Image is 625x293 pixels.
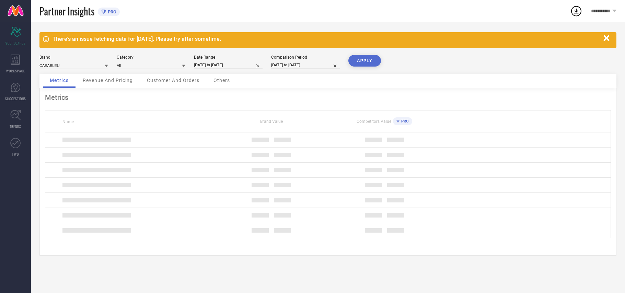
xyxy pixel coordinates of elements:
[194,61,263,69] input: Select date range
[53,36,600,42] div: There's an issue fetching data for [DATE]. Please try after sometime.
[83,78,133,83] span: Revenue And Pricing
[39,4,94,18] span: Partner Insights
[147,78,199,83] span: Customer And Orders
[6,68,25,73] span: WORKSPACE
[400,119,409,124] span: PRO
[194,55,263,60] div: Date Range
[10,124,21,129] span: TRENDS
[45,93,611,102] div: Metrics
[5,40,26,46] span: SCORECARDS
[106,9,116,14] span: PRO
[12,152,19,157] span: FWD
[213,78,230,83] span: Others
[62,119,74,124] span: Name
[260,119,283,124] span: Brand Value
[357,119,391,124] span: Competitors Value
[271,61,340,69] input: Select comparison period
[271,55,340,60] div: Comparison Period
[570,5,582,17] div: Open download list
[50,78,69,83] span: Metrics
[348,55,381,67] button: APPLY
[117,55,185,60] div: Category
[39,55,108,60] div: Brand
[5,96,26,101] span: SUGGESTIONS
